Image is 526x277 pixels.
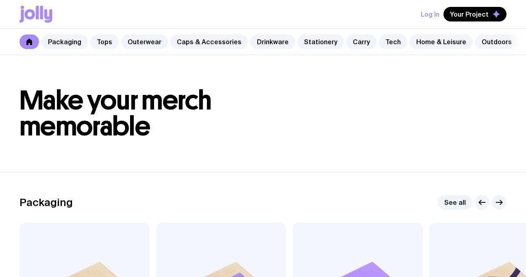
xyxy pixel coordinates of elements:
a: Stationery [298,34,344,49]
a: Carry [346,34,376,49]
a: See all [438,195,472,210]
a: Caps & Accessories [170,34,248,49]
a: Tech [379,34,407,49]
button: Log In [421,7,439,21]
a: Outdoors [475,34,518,49]
a: Packaging [41,34,88,49]
span: Make your merch memorable [20,84,212,142]
a: Drinkware [250,34,295,49]
a: Outerwear [121,34,168,49]
a: Home & Leisure [410,34,473,49]
span: Your Project [450,10,489,18]
button: Your Project [443,7,506,21]
a: Tops [90,34,119,49]
h2: Packaging [20,196,73,208]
